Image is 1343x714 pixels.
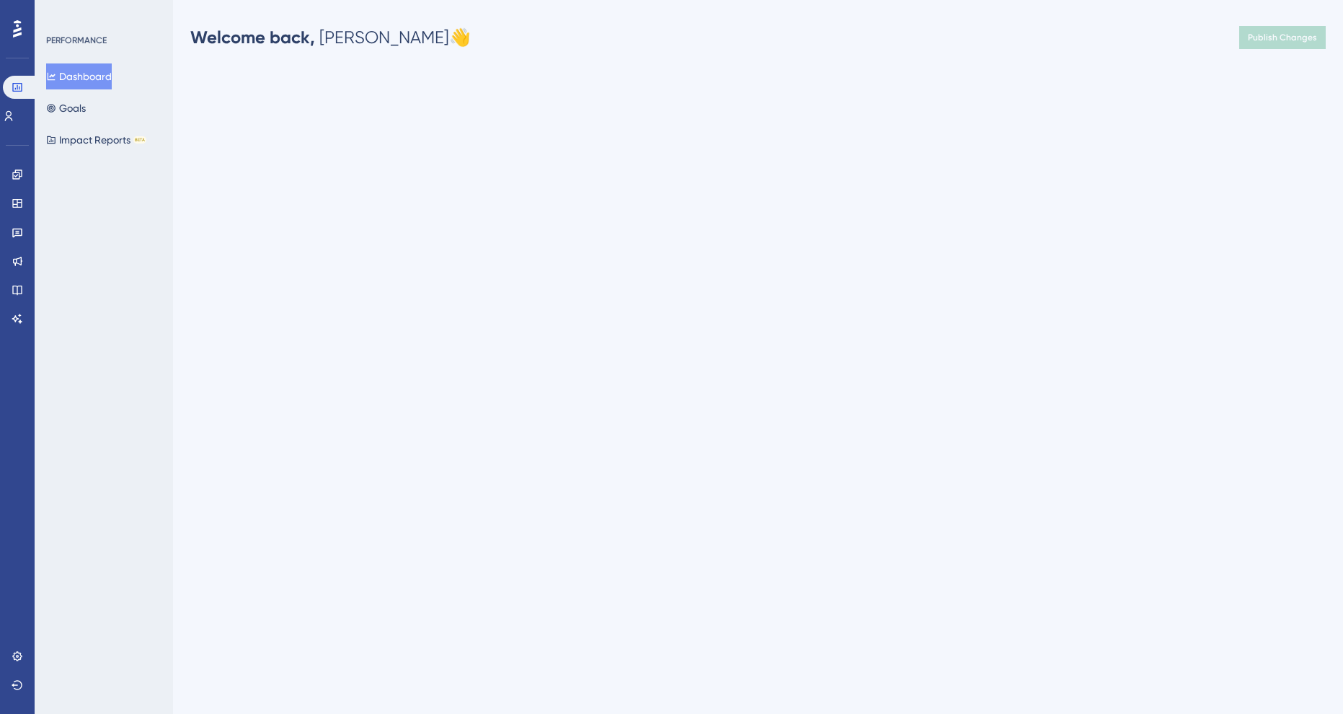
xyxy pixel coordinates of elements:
span: Publish Changes [1248,32,1317,43]
div: BETA [133,136,146,144]
button: Impact ReportsBETA [46,127,146,153]
div: [PERSON_NAME] 👋 [190,26,471,49]
span: Welcome back, [190,27,315,48]
button: Publish Changes [1239,26,1326,49]
button: Dashboard [46,63,112,89]
button: Goals [46,95,86,121]
div: PERFORMANCE [46,35,107,46]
